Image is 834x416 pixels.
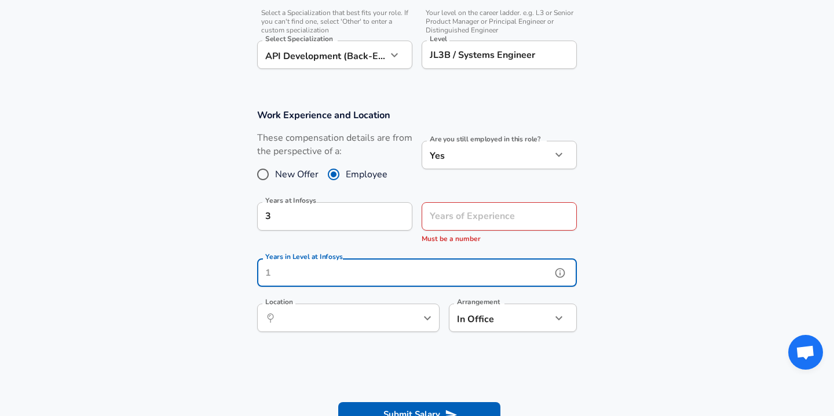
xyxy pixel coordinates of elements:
label: Select Specialization [265,35,332,42]
div: Open chat [788,335,823,370]
label: Location [265,298,292,305]
span: Select a Specialization that best fits your role. If you can't find one, select 'Other' to enter ... [257,9,412,35]
input: 0 [257,202,387,231]
label: Arrangement [457,298,500,305]
span: Must be a number [422,234,481,243]
label: Level [430,35,447,42]
div: Yes [422,141,551,169]
span: New Offer [275,167,319,181]
button: help [551,264,569,282]
div: API Development (Back-End) [257,41,387,69]
label: Years in Level at Infosys [265,253,343,260]
input: 1 [257,258,551,287]
span: Employee [346,167,387,181]
label: These compensation details are from the perspective of a: [257,132,412,158]
input: L3 [427,46,572,64]
div: In Office [449,304,534,332]
label: Are you still employed in this role? [430,136,540,143]
input: 7 [422,202,551,231]
h3: Work Experience and Location [257,108,577,122]
label: Years at Infosys [265,197,316,204]
button: Open [419,310,436,326]
span: Your level on the career ladder. e.g. L3 or Senior Product Manager or Principal Engineer or Disti... [422,9,577,35]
